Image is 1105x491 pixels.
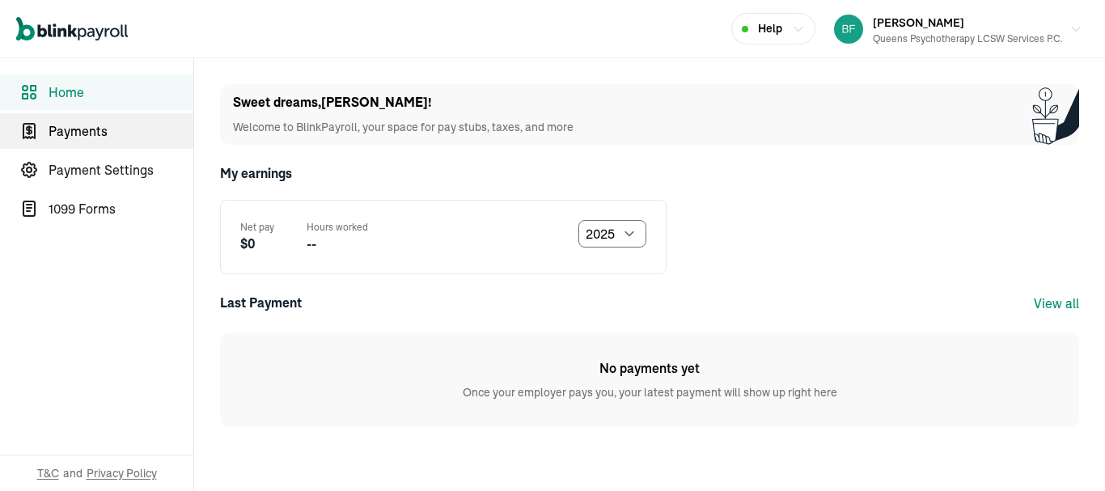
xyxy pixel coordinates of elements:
iframe: Chat Widget [1024,413,1105,491]
span: Payment Settings [49,160,193,180]
div: Queens Psychotherapy LCSW Services P.C. [873,32,1063,46]
span: Help [758,20,782,37]
img: Plant illustration [1032,84,1079,145]
h2: My earnings [220,164,1079,184]
div: Last Payment [220,294,302,313]
nav: Global [16,6,128,53]
p: Net pay [240,220,274,235]
span: 1099 Forms [49,199,193,218]
p: Hours worked [307,220,368,235]
h1: No payments yet [599,358,700,378]
h1: Sweet dreams , [PERSON_NAME] ! [233,93,574,112]
p: $0 [240,235,274,254]
p: Once your employer pays you, your latest payment will show up right here [463,384,837,401]
button: Help [731,13,815,44]
span: Payments [49,121,193,141]
span: Home [49,83,193,102]
span: [PERSON_NAME] [873,15,964,30]
span: Privacy Policy [87,465,157,481]
button: [PERSON_NAME]Queens Psychotherapy LCSW Services P.C. [828,9,1089,49]
p: -- [307,235,368,254]
span: T&C [37,465,59,481]
a: View all [1034,295,1079,311]
p: Welcome to BlinkPayroll, your space for pay stubs, taxes, and more [233,119,574,136]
